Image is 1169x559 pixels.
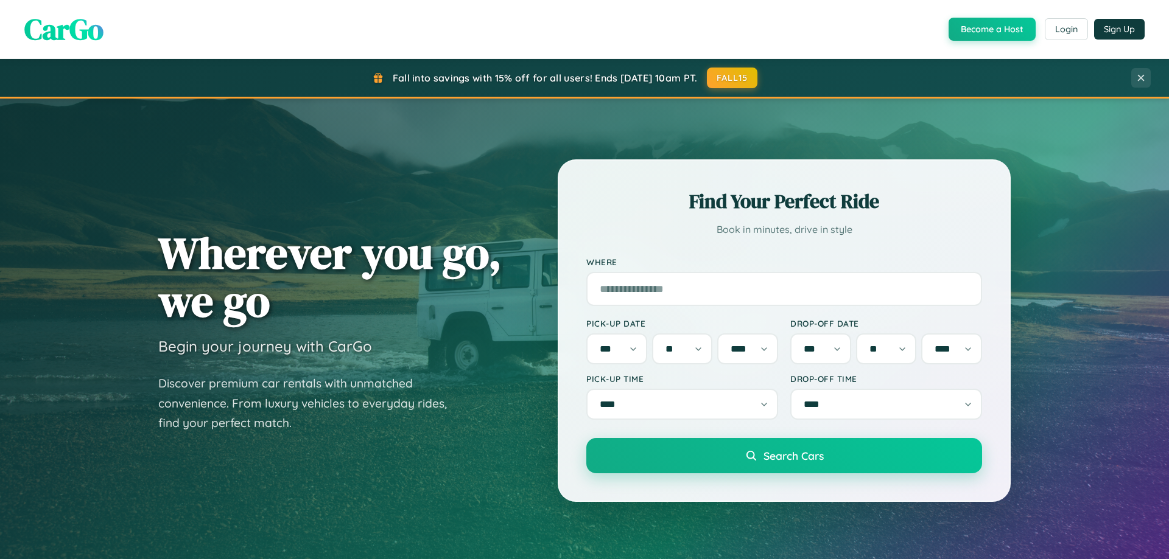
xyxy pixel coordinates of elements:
span: CarGo [24,9,104,49]
label: Drop-off Date [790,318,982,328]
button: Login [1045,18,1088,40]
label: Pick-up Date [586,318,778,328]
label: Pick-up Time [586,373,778,384]
span: Search Cars [764,449,824,462]
span: Fall into savings with 15% off for all users! Ends [DATE] 10am PT. [393,72,698,84]
button: Sign Up [1094,19,1145,40]
label: Drop-off Time [790,373,982,384]
p: Book in minutes, drive in style [586,221,982,238]
button: Become a Host [949,18,1036,41]
label: Where [586,257,982,267]
h3: Begin your journey with CarGo [158,337,372,355]
button: Search Cars [586,438,982,473]
h2: Find Your Perfect Ride [586,188,982,215]
h1: Wherever you go, we go [158,229,502,325]
p: Discover premium car rentals with unmatched convenience. From luxury vehicles to everyday rides, ... [158,373,463,433]
button: FALL15 [707,68,758,88]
